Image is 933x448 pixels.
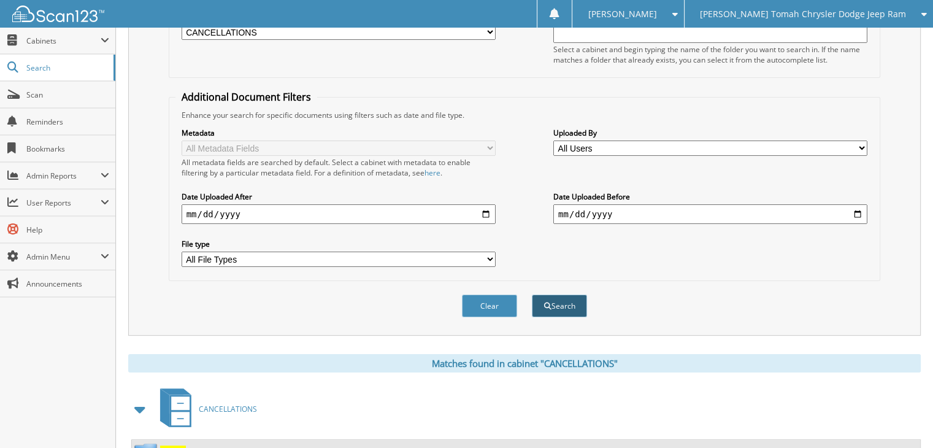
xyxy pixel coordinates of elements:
div: Enhance your search for specific documents using filters such as date and file type. [175,110,874,120]
a: CANCELLATIONS [153,385,257,433]
button: Search [532,295,587,317]
span: Scan [26,90,109,100]
div: Select a cabinet and begin typing the name of the folder you want to search in. If the name match... [553,44,867,65]
button: Clear [462,295,517,317]
span: User Reports [26,198,101,208]
legend: Additional Document Filters [175,90,317,104]
div: Matches found in cabinet "CANCELLATIONS" [128,354,921,373]
img: scan123-logo-white.svg [12,6,104,22]
span: Admin Menu [26,252,101,262]
label: File type [182,239,496,249]
span: Help [26,225,109,235]
label: Uploaded By [553,128,867,138]
span: [PERSON_NAME] [588,10,656,18]
input: start [182,204,496,224]
span: CANCELLATIONS [199,404,257,414]
a: here [424,168,440,178]
label: Metadata [182,128,496,138]
iframe: Chat Widget [872,389,933,448]
span: Cabinets [26,36,101,46]
span: Announcements [26,279,109,289]
label: Date Uploaded After [182,191,496,202]
span: [PERSON_NAME] Tomah Chrysler Dodge Jeep Ram [700,10,906,18]
label: Date Uploaded Before [553,191,867,202]
div: All metadata fields are searched by default. Select a cabinet with metadata to enable filtering b... [182,157,496,178]
span: Search [26,63,107,73]
input: end [553,204,867,224]
span: Reminders [26,117,109,127]
span: Bookmarks [26,144,109,154]
span: Admin Reports [26,171,101,181]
